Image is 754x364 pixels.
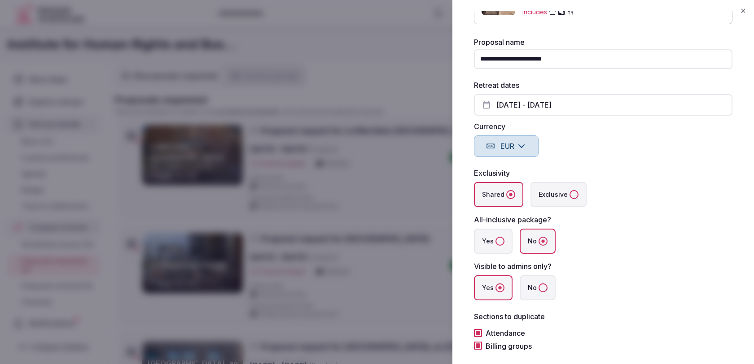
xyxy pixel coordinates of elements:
[474,94,732,116] button: [DATE] - [DATE]
[474,229,513,254] label: Yes
[506,190,515,199] button: Shared
[570,190,579,199] button: Exclusive
[539,237,548,246] button: No
[520,229,556,254] label: No
[474,215,551,224] label: All-inclusive package?
[474,169,510,178] label: Exclusivity
[530,182,587,207] label: Exclusive
[474,262,552,271] label: Visible to admins only?
[486,342,532,351] label: Billing groups
[495,283,504,292] button: Yes
[522,8,574,17] button: Includes
[474,311,732,322] h3: Sections to duplicate
[474,123,732,130] label: Currency
[474,135,539,157] button: EUR
[474,39,732,46] label: Proposal name
[520,275,556,300] label: No
[539,283,548,292] button: No
[474,81,519,90] label: Retreat dates
[474,182,523,207] label: Shared
[495,237,504,246] button: Yes
[486,329,525,337] label: Attendance
[474,275,513,300] label: Yes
